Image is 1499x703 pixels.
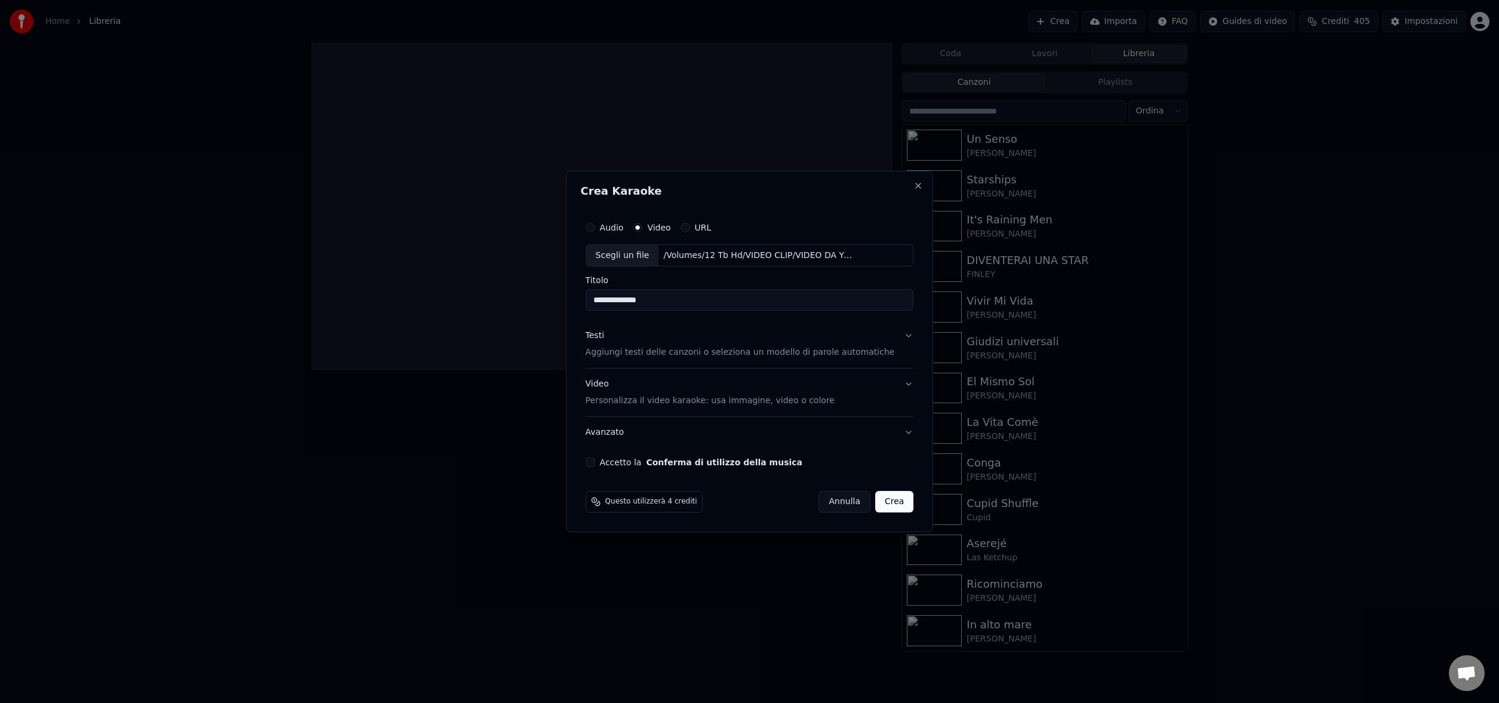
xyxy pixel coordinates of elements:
button: Annulla [818,491,870,512]
label: Video [647,223,670,232]
button: TestiAggiungi testi delle canzoni o seleziona un modello di parole automatiche [586,321,914,369]
button: Accetto la [646,458,802,466]
span: Questo utilizzerà 4 crediti [605,497,697,506]
button: Avanzato [586,417,914,448]
div: Testi [586,330,604,342]
p: Aggiungi testi delle canzoni o seleziona un modello di parole automatiche [586,347,895,359]
div: Video [586,379,835,407]
button: VideoPersonalizza il video karaoke: usa immagine, video o colore [586,369,914,417]
label: Accetto la [600,458,802,466]
div: Scegli un file [586,245,659,266]
button: Crea [875,491,913,512]
label: Audio [600,223,624,232]
div: /Volumes/12 Tb Hd/VIDEO CLIP/VIDEO DA YOUTUBE/NUEVAYOL REMIX.m4v [658,250,861,262]
label: Titolo [586,277,914,285]
label: URL [695,223,712,232]
p: Personalizza il video karaoke: usa immagine, video o colore [586,395,835,407]
h2: Crea Karaoke [581,186,919,197]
